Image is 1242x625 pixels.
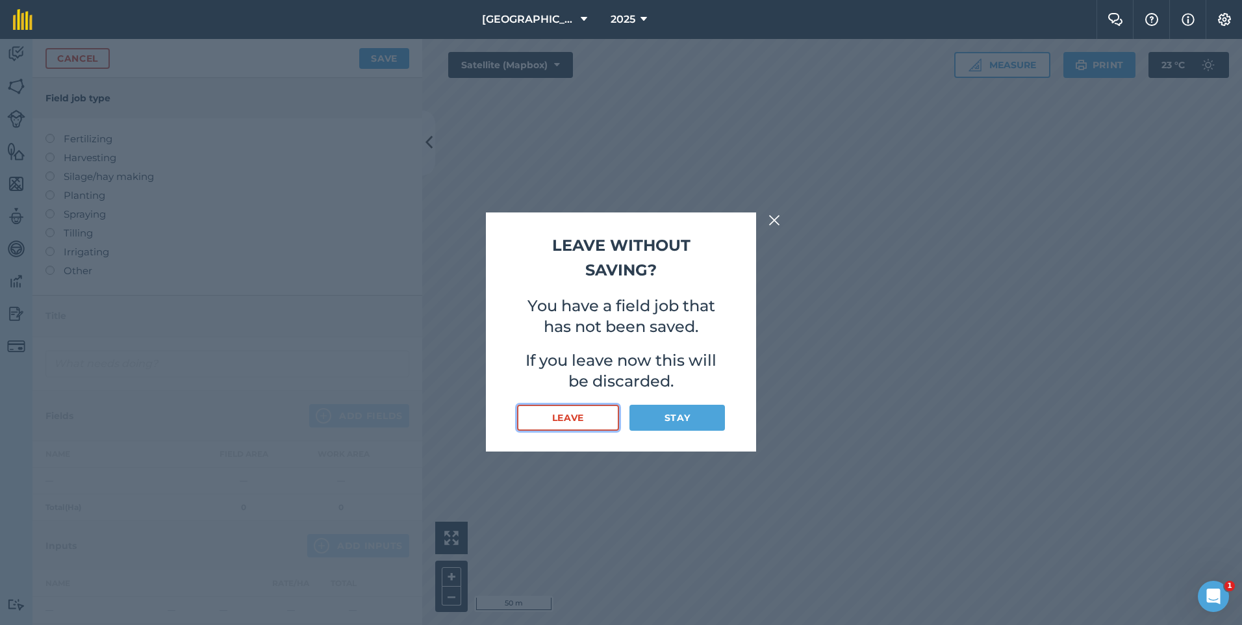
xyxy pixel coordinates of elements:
[1217,13,1232,26] img: A cog icon
[517,405,619,431] button: Leave
[482,12,576,27] span: [GEOGRAPHIC_DATA][PERSON_NAME]
[1224,581,1235,591] span: 1
[517,296,725,337] p: You have a field job that has not been saved.
[1144,13,1160,26] img: A question mark icon
[768,212,780,228] img: svg+xml;base64,PHN2ZyB4bWxucz0iaHR0cDovL3d3dy53My5vcmcvMjAwMC9zdmciIHdpZHRoPSIyMiIgaGVpZ2h0PSIzMC...
[13,9,32,30] img: fieldmargin Logo
[611,12,635,27] span: 2025
[1198,581,1229,612] iframe: Intercom live chat
[1108,13,1123,26] img: Two speech bubbles overlapping with the left bubble in the forefront
[629,405,725,431] button: Stay
[517,233,725,283] h2: Leave without saving?
[1182,12,1195,27] img: svg+xml;base64,PHN2ZyB4bWxucz0iaHR0cDovL3d3dy53My5vcmcvMjAwMC9zdmciIHdpZHRoPSIxNyIgaGVpZ2h0PSIxNy...
[517,350,725,392] p: If you leave now this will be discarded.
